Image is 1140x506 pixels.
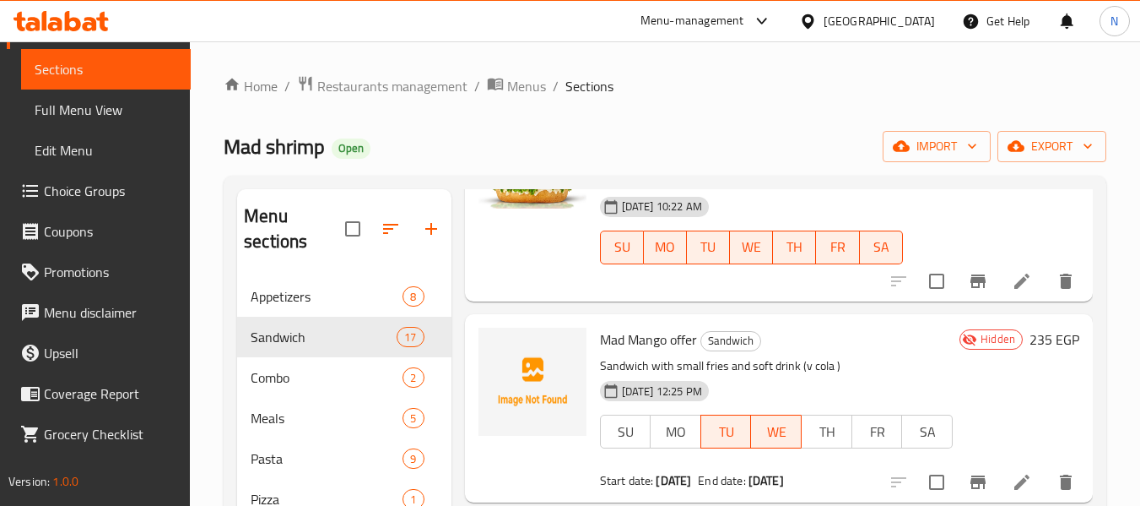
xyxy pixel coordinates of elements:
[478,328,586,436] img: Mad Mango offer
[780,235,809,259] span: TH
[801,415,852,449] button: TH
[859,420,896,444] span: FR
[867,235,896,259] span: SA
[883,131,991,162] button: import
[600,231,644,264] button: SU
[958,261,998,302] button: Branch-specific-item
[823,235,852,259] span: FR
[474,76,480,96] li: /
[708,420,745,444] span: TU
[600,415,651,449] button: SU
[8,471,50,492] span: Version:
[650,415,701,449] button: MO
[237,357,451,398] div: Combo2
[701,331,760,351] span: Sandwich
[21,130,191,171] a: Edit Menu
[7,333,191,373] a: Upsell
[1012,271,1032,291] a: Edit menu item
[237,438,451,479] div: Pasta9
[651,235,680,259] span: MO
[332,141,370,155] span: Open
[751,415,802,449] button: WE
[1045,462,1086,503] button: delete
[251,408,403,428] span: Meals
[411,209,451,249] button: Add section
[553,76,559,96] li: /
[335,211,370,247] span: Select all sections
[7,373,191,414] a: Coverage Report
[21,90,191,130] a: Full Menu View
[251,449,403,469] div: Pasta
[600,470,654,492] span: Start date:
[397,329,423,345] span: 17
[1029,328,1079,351] h6: 235 EGP
[403,411,423,427] span: 5
[44,343,177,363] span: Upsell
[608,420,645,444] span: SU
[657,420,694,444] span: MO
[748,470,784,492] b: [DATE]
[565,76,613,96] span: Sections
[700,331,761,351] div: Sandwich
[7,211,191,252] a: Coupons
[487,75,546,97] a: Menus
[656,470,691,492] b: [DATE]
[758,420,795,444] span: WE
[403,370,423,386] span: 2
[851,415,903,449] button: FR
[403,449,424,469] div: items
[909,420,946,444] span: SA
[397,327,424,347] div: items
[35,59,177,79] span: Sections
[507,76,546,96] span: Menus
[1011,136,1093,157] span: export
[600,327,697,352] span: Mad Mango offer
[737,235,766,259] span: WE
[44,424,177,444] span: Grocery Checklist
[974,331,1022,347] span: Hidden
[824,12,935,30] div: [GEOGRAPHIC_DATA]
[244,204,344,254] h2: Menu sections
[35,140,177,161] span: Edit Menu
[7,414,191,454] a: Grocery Checklist
[251,367,403,388] span: Combo
[901,415,953,449] button: SA
[860,231,903,264] button: SA
[687,231,730,264] button: TU
[224,75,1106,97] nav: breadcrumb
[700,415,752,449] button: TU
[1012,472,1032,492] a: Edit menu item
[698,470,745,492] span: End date:
[370,209,411,249] span: Sort sections
[251,327,397,347] span: Sandwich
[44,302,177,323] span: Menu disclaimer
[808,420,846,444] span: TH
[403,408,424,428] div: items
[44,384,177,404] span: Coverage Report
[730,231,773,264] button: WE
[640,11,744,31] div: Menu-management
[615,199,709,215] span: [DATE] 10:22 AM
[816,231,859,264] button: FR
[251,286,403,307] span: Appetizers
[615,384,709,400] span: [DATE] 12:25 PM
[297,75,467,97] a: Restaurants management
[1110,12,1118,30] span: N
[7,292,191,333] a: Menu disclaimer
[52,471,78,492] span: 1.0.0
[317,76,467,96] span: Restaurants management
[237,276,451,317] div: Appetizers8
[403,451,423,467] span: 9
[773,231,816,264] button: TH
[896,136,977,157] span: import
[919,465,954,500] span: Select to update
[644,231,687,264] button: MO
[224,128,325,166] span: Mad shrimp
[1045,261,1086,302] button: delete
[284,76,290,96] li: /
[608,235,637,259] span: SU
